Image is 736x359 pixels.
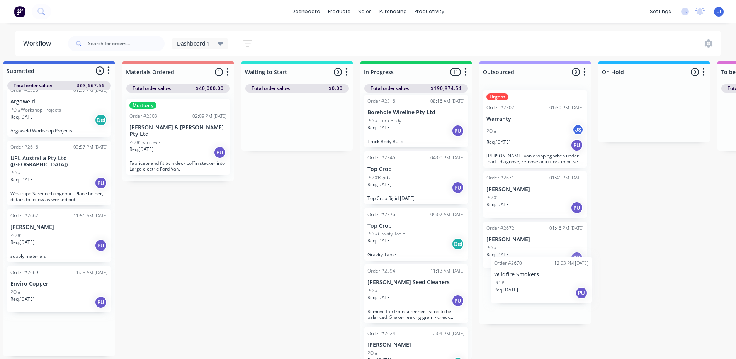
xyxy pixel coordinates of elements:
input: Enter column name… [364,68,440,76]
span: $40,000.00 [196,85,224,92]
span: 3 [572,68,580,76]
span: Total order value: [14,82,52,89]
img: Factory [14,6,25,17]
input: Search for orders... [88,36,165,51]
span: $63,667.56 [77,82,105,89]
span: Total order value: [133,85,171,92]
div: Workflow [23,39,55,48]
input: Enter column name… [126,68,202,76]
input: Enter column name… [245,68,321,76]
span: LT [716,8,722,15]
span: $190,874.54 [431,85,462,92]
span: $0.00 [329,85,343,92]
span: Total order value: [252,85,290,92]
span: 0 [691,68,699,76]
div: Submitted [5,67,34,75]
span: Total order value: [371,85,409,92]
div: products [324,6,354,17]
input: Enter column name… [602,68,678,76]
span: 6 [96,66,104,75]
div: purchasing [376,6,411,17]
input: Enter column name… [483,68,559,76]
a: dashboard [288,6,324,17]
div: settings [646,6,675,17]
span: 0 [334,68,342,76]
span: 1 [215,68,223,76]
span: 11 [450,68,461,76]
span: Dashboard 1 [177,39,210,47]
div: productivity [411,6,448,17]
div: sales [354,6,376,17]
